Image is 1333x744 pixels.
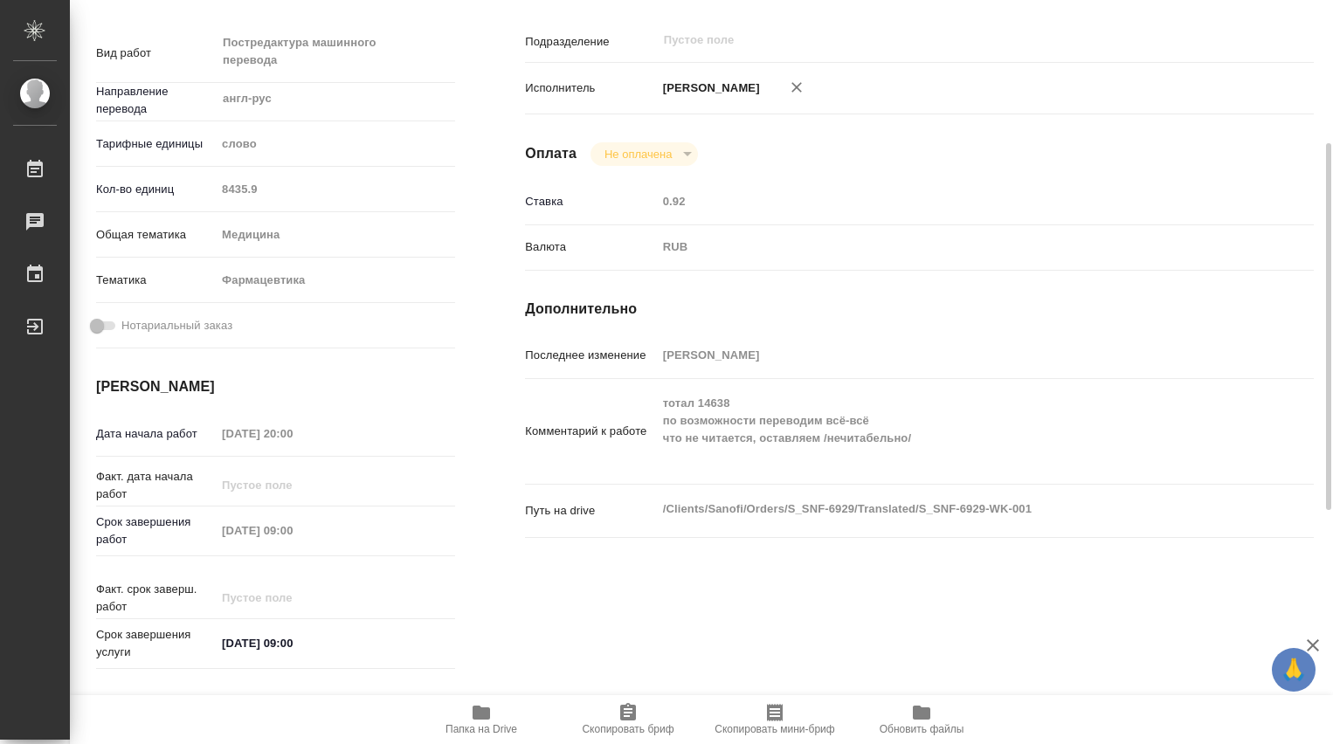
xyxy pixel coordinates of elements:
[96,181,216,198] p: Кол-во единиц
[1272,648,1316,692] button: 🙏
[555,695,701,744] button: Скопировать бриф
[96,226,216,244] p: Общая тематика
[662,30,1207,51] input: Пустое поле
[525,79,656,97] p: Исполнитель
[591,142,698,166] div: Не оплачена
[216,518,369,543] input: Пустое поле
[96,272,216,289] p: Тематика
[657,189,1248,214] input: Пустое поле
[848,695,995,744] button: Обновить файлы
[96,425,216,443] p: Дата начала работ
[96,581,216,616] p: Факт. срок заверш. работ
[216,176,455,202] input: Пустое поле
[525,193,656,210] p: Ставка
[216,421,369,446] input: Пустое поле
[96,468,216,503] p: Факт. дата начала работ
[216,265,455,295] div: Фармацевтика
[701,695,848,744] button: Скопировать мини-бриф
[96,376,455,397] h4: [PERSON_NAME]
[96,135,216,153] p: Тарифные единицы
[599,147,677,162] button: Не оплачена
[525,238,656,256] p: Валюта
[1279,651,1309,688] span: 🙏
[121,317,232,334] span: Нотариальный заказ
[445,723,517,735] span: Папка на Drive
[777,68,816,107] button: Удалить исполнителя
[525,143,577,164] h4: Оплата
[525,347,656,364] p: Последнее изменение
[96,626,216,661] p: Срок завершения услуги
[216,129,455,159] div: слово
[408,695,555,744] button: Папка на Drive
[880,723,964,735] span: Обновить файлы
[657,79,760,97] p: [PERSON_NAME]
[96,83,216,118] p: Направление перевода
[216,472,369,498] input: Пустое поле
[657,342,1248,368] input: Пустое поле
[525,33,656,51] p: Подразделение
[96,45,216,62] p: Вид работ
[525,423,656,440] p: Комментарий к работе
[96,513,216,548] p: Срок завершения работ
[657,232,1248,262] div: RUB
[216,585,369,610] input: Пустое поле
[657,494,1248,524] textarea: /Clients/Sanofi/Orders/S_SNF-6929/Translated/S_SNF-6929-WK-001
[582,723,673,735] span: Скопировать бриф
[216,220,455,250] div: Медицина
[525,502,656,520] p: Путь на drive
[525,299,1314,320] h4: Дополнительно
[216,630,369,656] input: ✎ Введи что-нибудь
[715,723,834,735] span: Скопировать мини-бриф
[657,389,1248,471] textarea: тотал 14638 по возможности переводим всё-всё что не читается, оставляем /нечитабельно/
